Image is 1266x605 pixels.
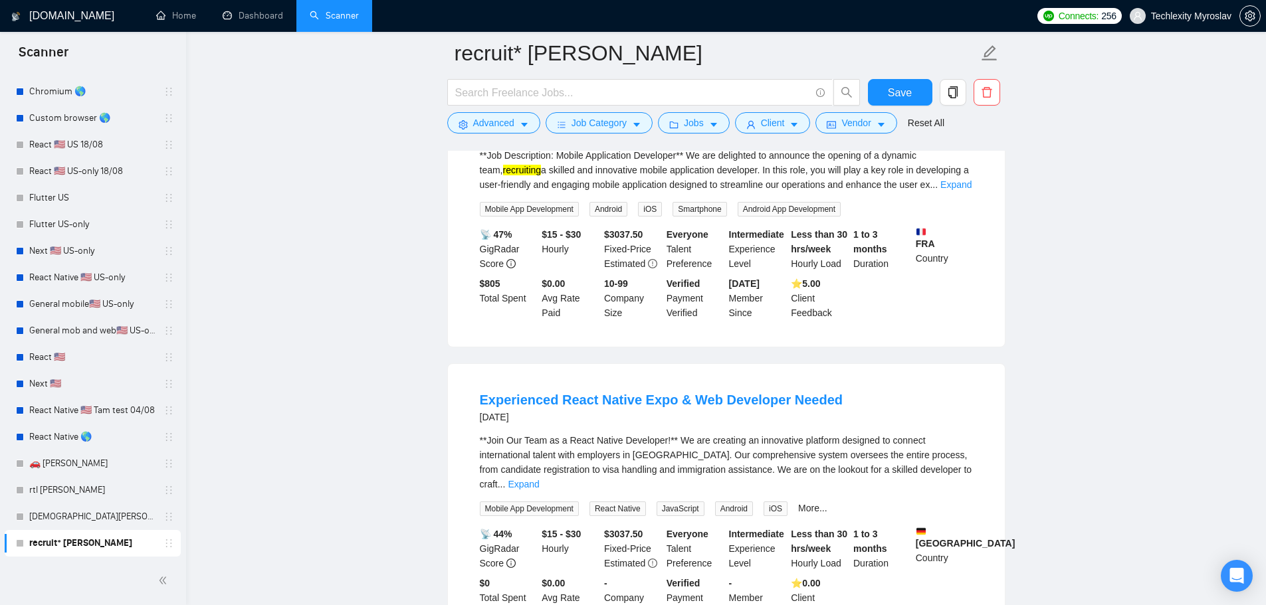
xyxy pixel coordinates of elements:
div: Experience Level [726,227,789,271]
a: Experienced React Native Expo & Web Developer Needed [480,392,843,407]
span: Mobile App Development [480,202,579,216]
span: holder [163,485,174,495]
span: folder [669,120,679,130]
div: GigRadar Score [477,227,540,271]
span: holder [163,246,174,256]
span: iOS [638,202,662,216]
b: ⭐️ 0.00 [791,578,820,588]
a: React 🇺🇸 US-only 18/08 [29,158,156,185]
a: homeHome [156,10,196,21]
span: caret-down [709,120,718,130]
span: Estimated [604,258,645,269]
span: info-circle [816,88,825,97]
button: setting [1239,5,1261,27]
button: settingAdvancedcaret-down [447,112,540,133]
div: Hourly [539,227,601,271]
a: Chromium 🌎 [29,78,156,105]
b: [GEOGRAPHIC_DATA] [916,527,1015,549]
span: Jobs [684,116,704,130]
div: Talent Preference [664,527,726,570]
a: Flutter US-only [29,211,156,238]
button: barsJob Categorycaret-down [546,112,653,133]
span: caret-down [877,120,886,130]
span: Mobile App Development [480,501,579,516]
a: dashboardDashboard [223,10,283,21]
button: Save [868,79,932,106]
b: Everyone [667,529,708,539]
a: React Native 🇺🇸 Tam test 04/08 [29,397,156,424]
span: Scanner [8,43,79,70]
span: caret-down [790,120,799,130]
span: holder [163,219,174,230]
b: ⭐️ 5.00 [791,278,820,289]
span: holder [163,352,174,363]
span: holder [163,139,174,150]
div: Hourly Load [788,227,851,271]
a: General mobile🇺🇸 US-only [29,291,156,317]
b: $ 0 [480,578,490,588]
span: Client [761,116,785,130]
b: 📡 47% [480,229,512,240]
b: Less than 30 hrs/week [791,229,847,254]
b: Everyone [667,229,708,240]
b: 1 to 3 months [853,229,887,254]
span: Android App Development [738,202,841,216]
div: Fixed-Price [601,527,664,570]
span: holder [163,325,174,336]
a: Reset All [908,116,944,130]
span: edit [981,44,998,62]
button: copy [940,79,966,106]
span: idcard [827,120,836,130]
span: search [834,86,859,98]
span: holder [163,113,174,124]
a: Next 🇺🇸 US-only [29,238,156,264]
div: Talent Preference [664,227,726,271]
span: caret-down [632,120,641,130]
div: Duration [851,227,913,271]
span: Save [888,84,912,101]
b: $0.00 [542,578,565,588]
b: 1 to 3 months [853,529,887,554]
button: idcardVendorcaret-down [815,112,897,133]
b: Verified [667,578,700,588]
span: holder [163,432,174,442]
a: setting [1239,11,1261,21]
span: exclamation-circle [648,259,657,268]
div: Company Size [601,276,664,320]
div: Client Feedback [788,276,851,320]
span: Android [715,501,753,516]
div: **Join Our Team as a React Native Developer!** We are creating an innovative platform designed to... [480,433,973,491]
span: copy [940,86,966,98]
span: React Native [589,501,646,516]
span: holder [163,86,174,97]
span: holder [163,299,174,309]
mark: recruiting [503,165,542,175]
div: Avg Rate Paid [539,276,601,320]
b: - [729,578,732,588]
div: **Job Description: Mobile Application Developer** We are delighted to announce the opening of a d... [480,148,973,192]
input: Search Freelance Jobs... [455,84,810,101]
b: FRA [916,227,973,249]
button: folderJobscaret-down [658,112,730,133]
div: Fixed-Price [601,227,664,271]
a: Custom browser 🌎 [29,105,156,131]
div: Payment Verified [664,276,726,320]
a: 🚗 [PERSON_NAME] [29,450,156,477]
b: 10-99 [604,278,628,289]
a: React Native 🌎 [29,424,156,450]
span: Connects: [1059,9,1099,23]
span: bars [557,120,566,130]
span: Job Category [572,116,627,130]
button: search [833,79,860,106]
img: logo [11,6,21,27]
div: Experience Level [726,527,789,570]
div: Open Intercom Messenger [1221,560,1253,592]
span: holder [163,405,174,416]
a: More... [798,503,827,513]
span: Vendor [841,116,871,130]
div: Hourly Load [788,527,851,570]
span: double-left [158,574,171,587]
span: holder [163,166,174,177]
b: [DATE] [729,278,760,289]
b: Intermediate [729,529,784,539]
